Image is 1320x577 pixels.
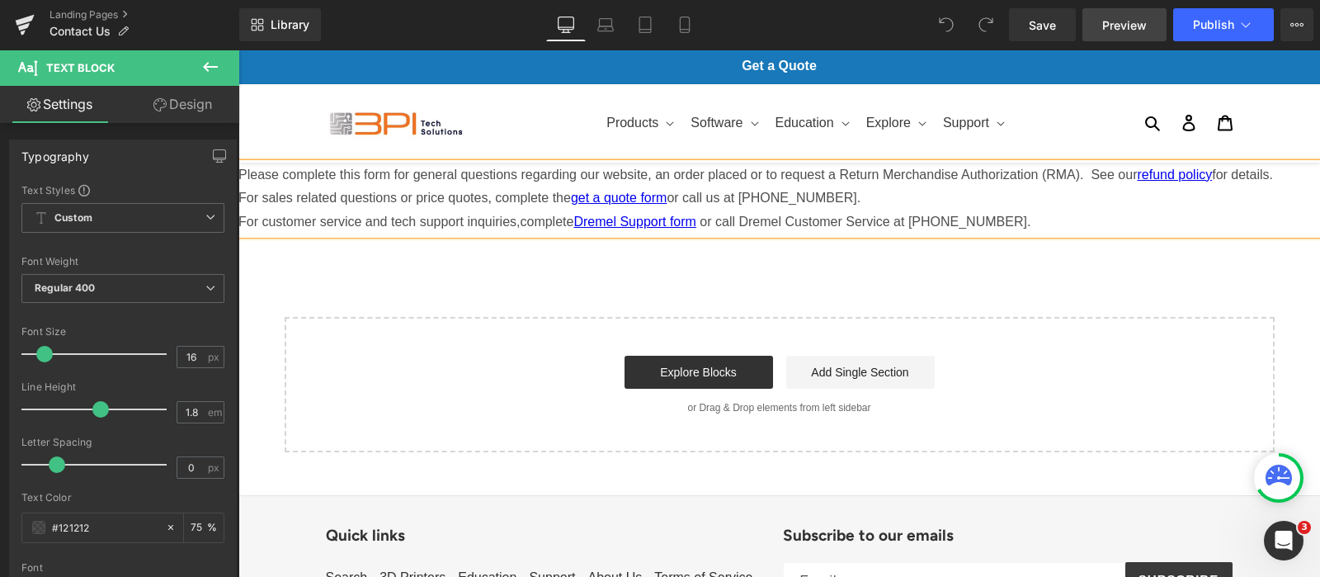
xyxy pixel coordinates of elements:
span: Education [537,65,596,83]
span: 3 [1298,521,1311,534]
a: Add Single Section [548,306,696,339]
span: Save [1029,17,1056,34]
input: Email [545,513,994,551]
div: Font Size [21,326,224,338]
a: Landing Pages [49,8,239,21]
b: Regular 400 [35,281,96,294]
span: Preview [1102,17,1147,34]
span: Software [452,65,504,83]
a: 3D Printers [141,513,207,545]
button: Subscribe [887,513,994,546]
span: Support [705,65,751,83]
a: Search [87,517,130,545]
div: Font Weight [21,256,224,267]
span: em [208,407,222,418]
span: Publish [1193,18,1234,31]
a: Laptop [586,8,625,41]
a: Terms of Service [416,513,514,545]
summary: Explore [618,55,695,92]
div: Line Height [21,381,224,393]
span: Explore [628,65,672,83]
p: or Drag & Drop elements from left sidebar [73,352,1010,364]
img: 3PI Tech Solutions [87,57,230,90]
a: get a quote form [332,141,429,155]
summary: Search [896,55,932,92]
span: or call Dremel Customer Service at [PHONE_NUMBER]. [461,165,792,179]
a: Design [123,86,243,123]
div: Letter Spacing [21,437,224,448]
a: Desktop [546,8,586,41]
button: More [1280,8,1313,41]
a: refund policy [898,118,973,132]
a: Support [290,513,337,545]
h2: Subscribe to our emails [544,476,995,497]
button: Redo [969,8,1002,41]
summary: Education [527,55,618,92]
input: Color [52,518,158,537]
div: % [184,513,224,542]
span: Contact Us [49,25,111,38]
span: complete [281,165,461,179]
span: px [208,352,222,362]
div: Text Color [21,492,224,504]
a: Preview [1082,8,1167,41]
summary: Software [442,55,526,92]
a: Education [219,513,278,545]
p: Get a Quote [87,8,995,26]
a: Mobile [665,8,705,41]
a: About Us [349,513,403,545]
span: px [208,462,222,473]
span: Library [271,17,309,32]
iframe: Intercom live chat [1264,521,1303,560]
button: Publish [1173,8,1274,41]
a: Dremel Support form [335,165,458,179]
h2: Quick links [87,476,538,497]
button: Undo [930,8,963,41]
div: Font [21,562,224,574]
summary: Support [695,55,773,92]
summary: Products [358,55,442,92]
a: New Library [239,8,321,41]
span: Products [368,65,420,83]
a: Explore Blocks [386,306,535,339]
div: Text Styles [21,183,224,196]
a: Tablet [625,8,665,41]
b: Custom [54,211,92,225]
div: Typography [21,140,89,163]
span: Text Block [46,61,115,74]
